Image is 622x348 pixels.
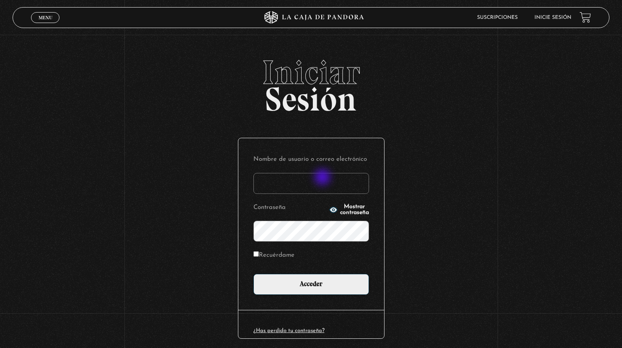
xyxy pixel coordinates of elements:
[580,12,591,23] a: View your shopping cart
[340,204,369,216] span: Mostrar contraseña
[534,15,571,20] a: Inicie sesión
[253,328,325,333] a: ¿Has perdido tu contraseña?
[253,274,369,295] input: Acceder
[477,15,518,20] a: Suscripciones
[39,15,52,20] span: Menu
[36,22,55,28] span: Cerrar
[253,153,369,166] label: Nombre de usuario o correo electrónico
[253,249,294,262] label: Recuérdame
[13,56,610,109] h2: Sesión
[329,204,369,216] button: Mostrar contraseña
[253,251,259,257] input: Recuérdame
[253,201,327,214] label: Contraseña
[13,56,610,89] span: Iniciar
